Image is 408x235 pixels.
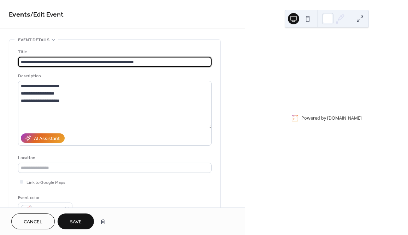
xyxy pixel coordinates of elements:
[58,213,94,229] button: Save
[297,71,372,79] span: Sentralen, [GEOGRAPHIC_DATA]
[297,91,323,98] span: Show more
[11,213,55,229] button: Cancel
[297,62,313,71] span: [DATE]
[297,80,323,87] a: Read more
[18,194,71,201] div: Event color
[18,36,49,44] span: Event details
[327,115,362,121] a: [DOMAIN_NAME]
[288,62,294,71] div: ​
[26,179,65,186] span: Link to Google Maps
[30,8,64,22] span: / Edit Event
[288,71,294,79] div: ​
[288,79,294,88] div: ​
[288,42,359,59] a: Song Offerings - Ensemble [PERSON_NAME]
[272,55,279,58] div: Oct
[288,91,294,98] div: ​
[271,46,279,53] div: 20
[301,115,362,121] div: Powered by
[24,218,42,226] span: Cancel
[18,48,210,56] div: Title
[70,218,82,226] span: Save
[288,91,323,98] button: ​Show more
[18,154,210,162] div: Location
[34,135,60,143] div: AI Assistant
[9,8,30,22] a: Events
[21,133,65,143] button: AI Assistant
[18,72,210,80] div: Description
